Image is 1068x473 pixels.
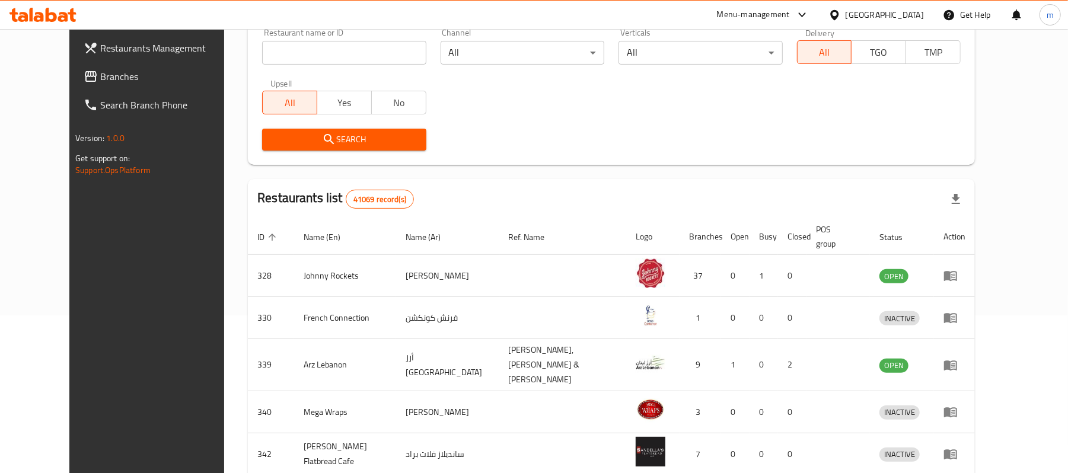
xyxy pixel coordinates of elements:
[816,222,856,251] span: POS group
[636,258,665,288] img: Johnny Rockets
[406,230,456,244] span: Name (Ar)
[750,297,778,339] td: 0
[75,130,104,146] span: Version:
[377,94,422,111] span: No
[346,194,413,205] span: 41069 record(s)
[680,255,721,297] td: 37
[100,69,238,84] span: Branches
[680,391,721,433] td: 3
[294,297,396,339] td: French Connection
[396,391,499,433] td: [PERSON_NAME]
[721,255,750,297] td: 0
[805,28,835,37] label: Delivery
[778,219,806,255] th: Closed
[267,94,313,111] span: All
[879,270,908,283] span: OPEN
[750,219,778,255] th: Busy
[248,255,294,297] td: 328
[879,448,920,462] div: INACTIVE
[851,40,906,64] button: TGO
[248,339,294,391] td: 339
[906,40,961,64] button: TMP
[257,230,280,244] span: ID
[879,448,920,461] span: INACTIVE
[257,189,414,209] h2: Restaurants list
[396,339,499,391] td: أرز [GEOGRAPHIC_DATA]
[248,297,294,339] td: 330
[262,41,426,65] input: Search for restaurant name or ID..
[396,297,499,339] td: فرنش كونكشن
[750,339,778,391] td: 0
[680,297,721,339] td: 1
[509,230,560,244] span: Ref. Name
[778,339,806,391] td: 2
[846,8,924,21] div: [GEOGRAPHIC_DATA]
[294,391,396,433] td: Mega Wraps
[934,219,975,255] th: Action
[396,255,499,297] td: [PERSON_NAME]
[75,151,130,166] span: Get support on:
[74,91,248,119] a: Search Branch Phone
[248,391,294,433] td: 340
[317,91,372,114] button: Yes
[721,297,750,339] td: 0
[778,255,806,297] td: 0
[680,219,721,255] th: Branches
[942,185,970,213] div: Export file
[750,391,778,433] td: 0
[371,91,426,114] button: No
[100,41,238,55] span: Restaurants Management
[75,162,151,178] a: Support.OpsPlatform
[272,132,416,147] span: Search
[856,44,901,61] span: TGO
[636,301,665,330] img: French Connection
[619,41,782,65] div: All
[879,311,920,325] div: INACTIVE
[100,98,238,112] span: Search Branch Phone
[626,219,680,255] th: Logo
[879,269,908,283] div: OPEN
[797,40,852,64] button: All
[721,339,750,391] td: 1
[943,358,965,372] div: Menu
[441,41,604,65] div: All
[322,94,367,111] span: Yes
[943,447,965,461] div: Menu
[74,62,248,91] a: Branches
[721,391,750,433] td: 0
[943,269,965,283] div: Menu
[778,391,806,433] td: 0
[879,405,920,420] div: INACTIVE
[680,339,721,391] td: 9
[294,255,396,297] td: Johnny Rockets
[346,190,414,209] div: Total records count
[802,44,847,61] span: All
[778,297,806,339] td: 0
[74,34,248,62] a: Restaurants Management
[943,311,965,325] div: Menu
[636,348,665,378] img: Arz Lebanon
[721,219,750,255] th: Open
[106,130,125,146] span: 1.0.0
[262,91,317,114] button: All
[879,405,920,419] span: INACTIVE
[1047,8,1054,21] span: m
[270,79,292,87] label: Upsell
[294,339,396,391] td: Arz Lebanon
[943,405,965,419] div: Menu
[304,230,356,244] span: Name (En)
[879,359,908,372] span: OPEN
[750,255,778,297] td: 1
[262,129,426,151] button: Search
[879,230,918,244] span: Status
[911,44,956,61] span: TMP
[717,8,790,22] div: Menu-management
[879,312,920,325] span: INACTIVE
[636,395,665,424] img: Mega Wraps
[636,437,665,466] img: Sandella's Flatbread Cafe
[879,359,908,373] div: OPEN
[499,339,627,391] td: [PERSON_NAME],[PERSON_NAME] & [PERSON_NAME]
